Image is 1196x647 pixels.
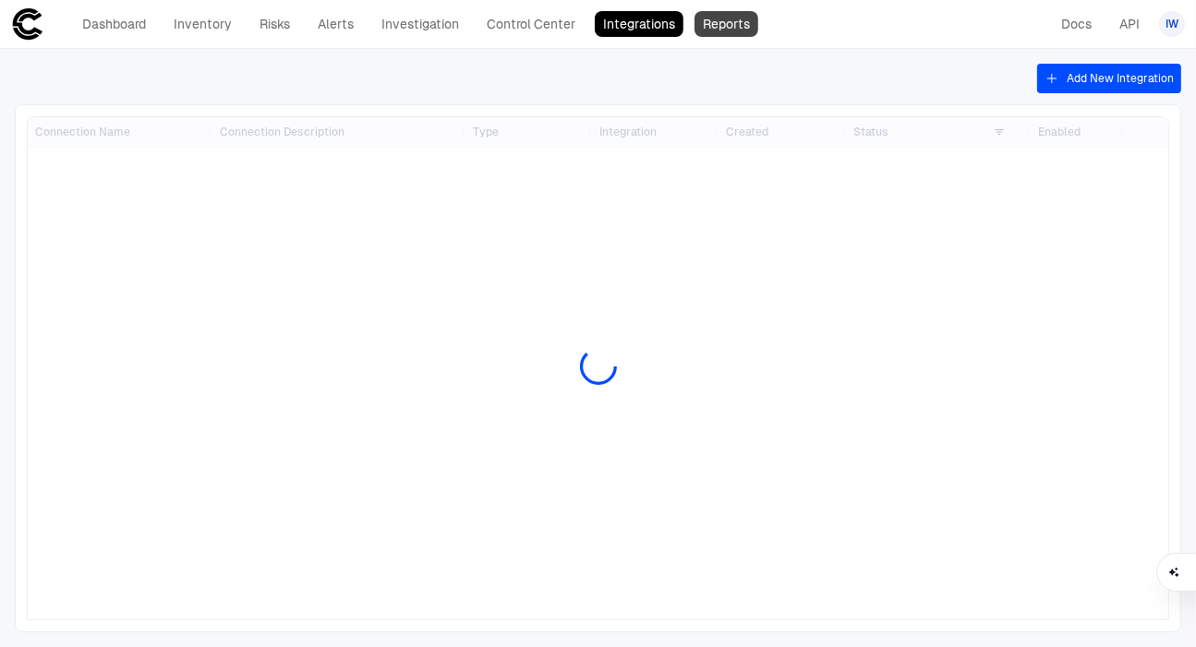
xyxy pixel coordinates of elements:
[1159,11,1185,37] button: IW
[595,11,683,37] a: Integrations
[1037,64,1181,93] button: Add New Integration
[1111,11,1148,37] a: API
[309,11,362,37] a: Alerts
[1166,17,1178,31] span: IW
[695,11,758,37] a: Reports
[165,11,240,37] a: Inventory
[1053,11,1100,37] a: Docs
[74,11,154,37] a: Dashboard
[478,11,584,37] a: Control Center
[251,11,298,37] a: Risks
[373,11,467,37] a: Investigation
